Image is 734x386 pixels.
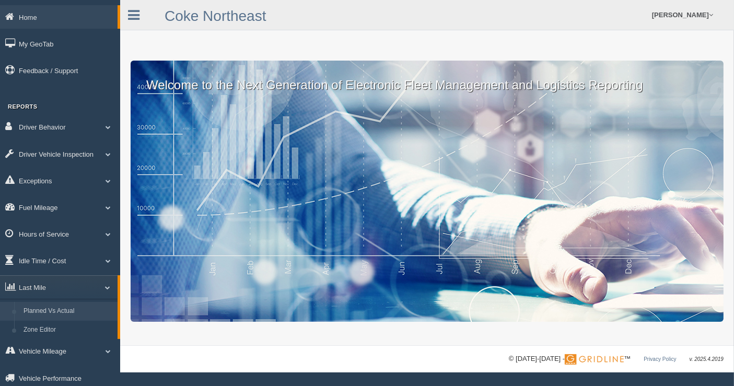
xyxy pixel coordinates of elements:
a: Privacy Policy [644,356,676,362]
img: Gridline [565,354,624,365]
p: Welcome to the Next Generation of Electronic Fleet Management and Logistics Reporting [131,61,724,94]
a: Coke Northeast [165,8,266,24]
div: © [DATE]-[DATE] - ™ [509,354,724,365]
span: v. 2025.4.2019 [690,356,724,362]
a: Planned Vs Actual [19,302,118,321]
a: Zone Editor [19,321,118,340]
